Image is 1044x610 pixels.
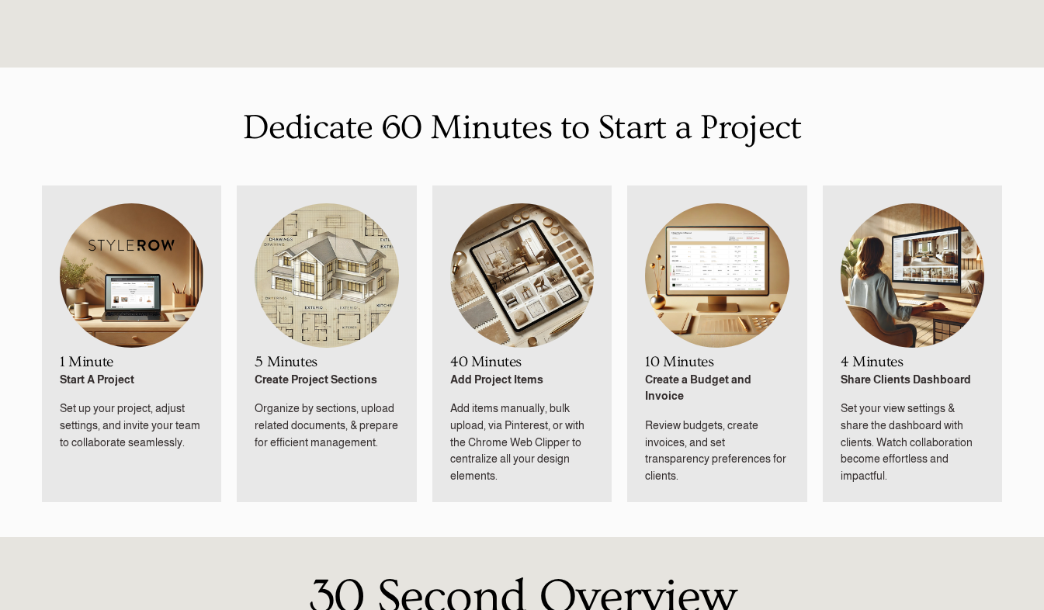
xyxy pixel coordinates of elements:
[841,373,971,386] strong: Share Clients Dashboard
[60,373,134,386] strong: Start A Project
[450,400,594,484] p: Add items manually, bulk upload, via Pinterest, or with the Chrome Web Clipper to centralize all ...
[645,373,754,403] strong: Create a Budget and Invoice
[255,354,398,370] h2: 5 Minutes
[841,354,984,370] h2: 4 Minutes
[42,102,1002,154] p: Dedicate 60 Minutes to Start a Project
[645,418,789,484] p: Review budgets, create invoices, and set transparency preferences for clients.
[255,400,398,451] p: Organize by sections, upload related documents, & prepare for efficient management.
[60,400,203,451] p: Set up your project, adjust settings, and invite your team to collaborate seamlessly.
[60,354,203,370] h2: 1 Minute
[841,400,984,484] p: Set your view settings & share the dashboard with clients. Watch collaboration become effortless ...
[255,373,377,386] strong: Create Project Sections
[645,354,789,370] h2: 10 Minutes
[450,373,543,386] strong: Add Project Items
[450,354,594,370] h2: 40 Minutes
